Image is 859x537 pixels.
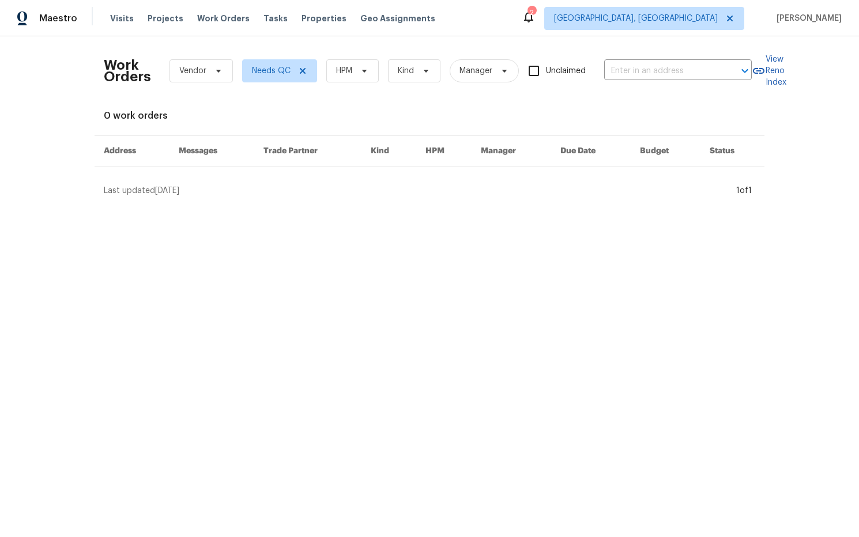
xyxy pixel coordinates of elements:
[110,13,134,24] span: Visits
[398,65,414,77] span: Kind
[459,65,492,77] span: Manager
[700,136,764,167] th: Status
[737,63,753,79] button: Open
[263,14,288,22] span: Tasks
[546,65,586,77] span: Unclaimed
[155,187,179,195] span: [DATE]
[104,185,733,196] div: Last updated
[336,65,352,77] span: HPM
[752,54,786,88] a: View Reno Index
[254,136,362,167] th: Trade Partner
[604,62,719,80] input: Enter in an address
[360,13,435,24] span: Geo Assignments
[528,7,536,18] div: 2
[631,136,700,167] th: Budget
[197,13,250,24] span: Work Orders
[169,136,254,167] th: Messages
[252,65,291,77] span: Needs QC
[104,59,151,82] h2: Work Orders
[95,136,169,167] th: Address
[302,13,346,24] span: Properties
[361,136,416,167] th: Kind
[551,136,631,167] th: Due Date
[416,136,472,167] th: HPM
[39,13,77,24] span: Maestro
[104,110,755,122] div: 0 work orders
[148,13,183,24] span: Projects
[736,185,752,196] div: 1 of 1
[472,136,551,167] th: Manager
[554,13,718,24] span: [GEOGRAPHIC_DATA], [GEOGRAPHIC_DATA]
[772,13,842,24] span: [PERSON_NAME]
[179,65,206,77] span: Vendor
